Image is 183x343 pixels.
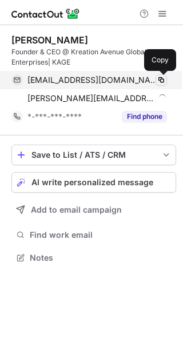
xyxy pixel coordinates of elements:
[31,205,122,214] span: Add to email campaign
[122,111,167,122] button: Reveal Button
[11,172,176,193] button: AI write personalized message
[30,253,172,263] span: Notes
[11,200,176,220] button: Add to email campaign
[31,178,153,187] span: AI write personalized message
[27,93,154,103] span: [PERSON_NAME][EMAIL_ADDRESS][DOMAIN_NAME]
[11,250,176,266] button: Notes
[11,7,80,21] img: ContactOut v5.3.10
[11,145,176,165] button: save-profile-one-click
[11,227,176,243] button: Find work email
[27,75,158,85] span: [EMAIL_ADDRESS][DOMAIN_NAME]
[11,47,176,67] div: Founder & CEO @ Kreation Avenue Global Enterprises| KAGE
[11,34,88,46] div: [PERSON_NAME]
[30,230,172,240] span: Find work email
[31,150,156,159] div: Save to List / ATS / CRM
